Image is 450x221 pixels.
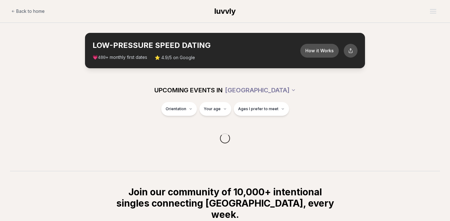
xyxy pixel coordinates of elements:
[166,106,186,111] span: Orientation
[199,102,231,116] button: Your age
[300,44,339,58] button: How it Works
[204,106,221,111] span: Your age
[11,5,45,18] a: Back to home
[155,54,195,61] span: ⭐ 4.9/5 on Google
[214,6,236,16] a: luvvly
[225,83,296,97] button: [GEOGRAPHIC_DATA]
[115,186,335,220] h2: Join our community of 10,000+ intentional singles connecting [GEOGRAPHIC_DATA], every week.
[154,86,222,95] span: UPCOMING EVENTS IN
[214,7,236,16] span: luvvly
[16,8,45,14] span: Back to home
[427,7,439,16] button: Open menu
[92,40,300,50] h2: LOW-PRESSURE SPEED DATING
[92,54,147,61] span: 💗 + monthly first dates
[238,106,278,111] span: Ages I prefer to meet
[161,102,197,116] button: Orientation
[234,102,289,116] button: Ages I prefer to meet
[98,55,106,60] span: 480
